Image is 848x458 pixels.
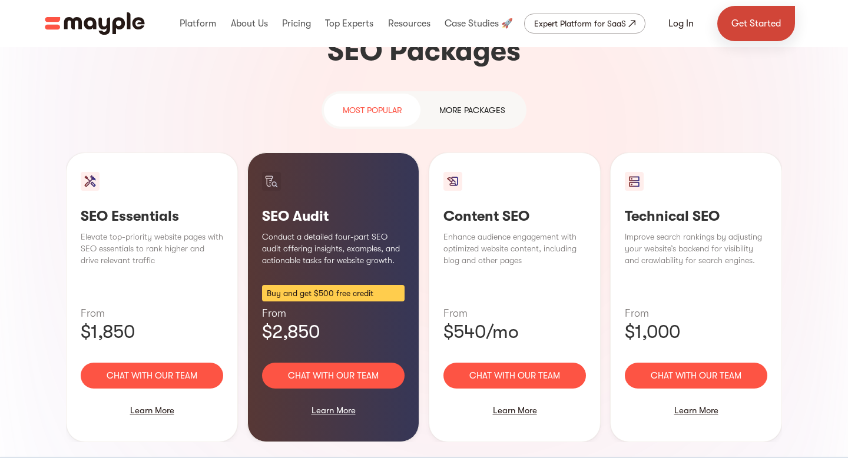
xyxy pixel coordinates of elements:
p: $1,850 [81,320,223,344]
p: From [443,306,586,320]
p: $1,000 [625,320,767,344]
div: MORE packages [439,103,505,117]
div: Buy and get $500 free credit [262,285,405,301]
h3: SEO Essentials [81,207,223,225]
p: Elevate top-priority website pages with SEO essentials to rank higher and drive relevant traffic [81,231,223,266]
div: Platform [177,5,219,42]
h3: Technical SEO [625,207,767,225]
p: $2,850 [262,320,405,344]
div: Top Experts [322,5,376,42]
div: Learn More [443,398,586,423]
a: Chat with our team [262,363,405,389]
div: About Us [228,5,271,42]
div: Resources [385,5,433,42]
div: Expert Platform for SaaS [534,16,626,31]
div: Learn More [81,398,223,423]
a: Chat with our team [81,363,223,389]
iframe: Chat Widget [789,401,848,458]
a: Log In [654,9,708,38]
h3: SEO Audit [262,207,405,225]
a: Get Started [717,6,795,41]
img: Mayple logo [45,12,145,35]
div: Learn More [625,398,767,423]
a: Chat with our team [625,363,767,389]
p: From [81,306,223,320]
div: Pricing [279,5,314,42]
p: $540/mo [443,320,586,344]
div: Learn More [262,398,405,423]
div: most popular [343,103,402,117]
h3: Content SEO [443,207,586,225]
p: From [262,306,405,320]
a: home [45,12,145,35]
p: Conduct a detailed four-part SEO audit offering insights, examples, and actionable tasks for webs... [262,231,405,266]
a: Expert Platform for SaaS [524,14,645,34]
p: From [625,306,767,320]
h3: SEO Packages [66,32,782,70]
p: Enhance audience engagement with optimized website content, including blog and other pages [443,231,586,266]
p: Improve search rankings by adjusting your website’s backend for visibility and crawlability for s... [625,231,767,266]
a: Chat with our team [443,363,586,389]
